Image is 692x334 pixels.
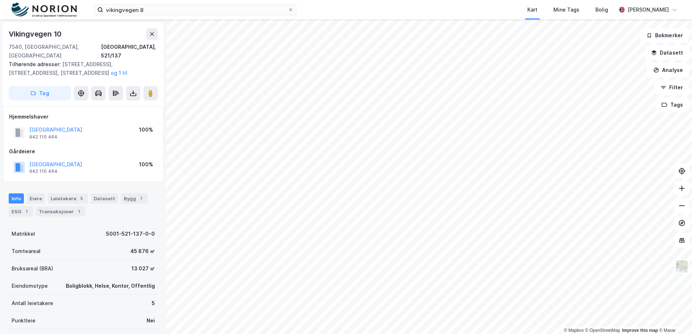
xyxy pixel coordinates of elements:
[9,61,62,67] span: Tilhørende adresser:
[29,168,58,174] div: 942 110 464
[9,206,33,217] div: ESG
[12,230,35,238] div: Matrikkel
[12,282,48,290] div: Eiendomstype
[66,282,155,290] div: Boligblokk, Helse, Kontor, Offentlig
[23,208,30,215] div: 1
[9,43,101,60] div: 7540, [GEOGRAPHIC_DATA], [GEOGRAPHIC_DATA]
[9,147,157,156] div: Gårdeiere
[106,230,155,238] div: 5001-521-137-0-0
[585,328,620,333] a: OpenStreetMap
[147,316,155,325] div: Nei
[622,328,658,333] a: Improve this map
[9,28,63,40] div: Vikingvegen 10
[527,5,537,14] div: Kart
[12,264,53,273] div: Bruksareal (BRA)
[75,208,83,215] div: 1
[121,193,148,204] div: Bygg
[48,193,88,204] div: Leietakere
[654,80,689,95] button: Filter
[675,260,689,273] img: Z
[152,299,155,308] div: 5
[101,43,158,60] div: [GEOGRAPHIC_DATA], 521/137
[12,316,35,325] div: Punktleie
[103,4,288,15] input: Søk på adresse, matrikkel, gårdeiere, leietakere eller personer
[9,60,152,77] div: [STREET_ADDRESS], [STREET_ADDRESS], [STREET_ADDRESS]
[564,328,584,333] a: Mapbox
[9,86,71,100] button: Tag
[12,299,53,308] div: Antall leietakere
[36,206,85,217] div: Transaksjoner
[29,134,58,140] div: 942 110 464
[628,5,669,14] div: [PERSON_NAME]
[656,299,692,334] iframe: Chat Widget
[656,299,692,334] div: Kontrollprogram for chat
[595,5,608,14] div: Bolig
[91,193,118,204] div: Datasett
[647,63,689,77] button: Analyse
[655,98,689,112] button: Tags
[130,247,155,256] div: 45 876 ㎡
[12,247,41,256] div: Tomteareal
[27,193,45,204] div: Eiere
[9,112,157,121] div: Hjemmelshaver
[12,3,77,17] img: norion-logo.80e7a08dc31c2e691866.png
[553,5,579,14] div: Mine Tags
[640,28,689,43] button: Bokmerker
[139,160,153,169] div: 100%
[138,195,145,202] div: 7
[139,125,153,134] div: 100%
[131,264,155,273] div: 13 027 ㎡
[78,195,85,202] div: 5
[9,193,24,204] div: Info
[645,46,689,60] button: Datasett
